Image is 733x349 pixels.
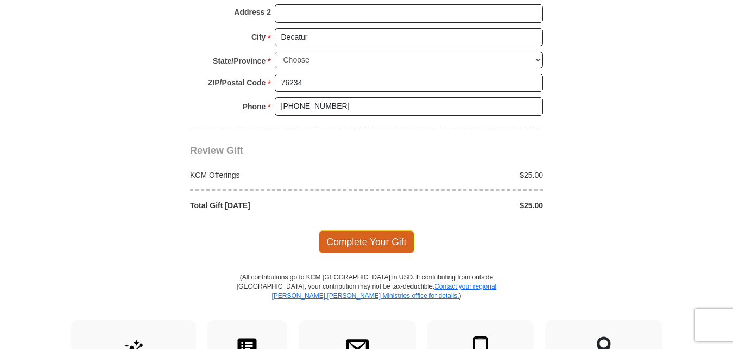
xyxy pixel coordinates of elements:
span: Review Gift [190,145,243,156]
div: $25.00 [366,200,549,211]
p: (All contributions go to KCM [GEOGRAPHIC_DATA] in USD. If contributing from outside [GEOGRAPHIC_D... [236,273,497,320]
div: Total Gift [DATE] [185,200,367,211]
span: Complete Your Gift [319,230,415,253]
strong: ZIP/Postal Code [208,75,266,90]
strong: City [251,29,266,45]
strong: Address 2 [234,4,271,20]
div: $25.00 [366,170,549,180]
div: KCM Offerings [185,170,367,180]
strong: State/Province [213,53,266,68]
strong: Phone [243,99,266,114]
